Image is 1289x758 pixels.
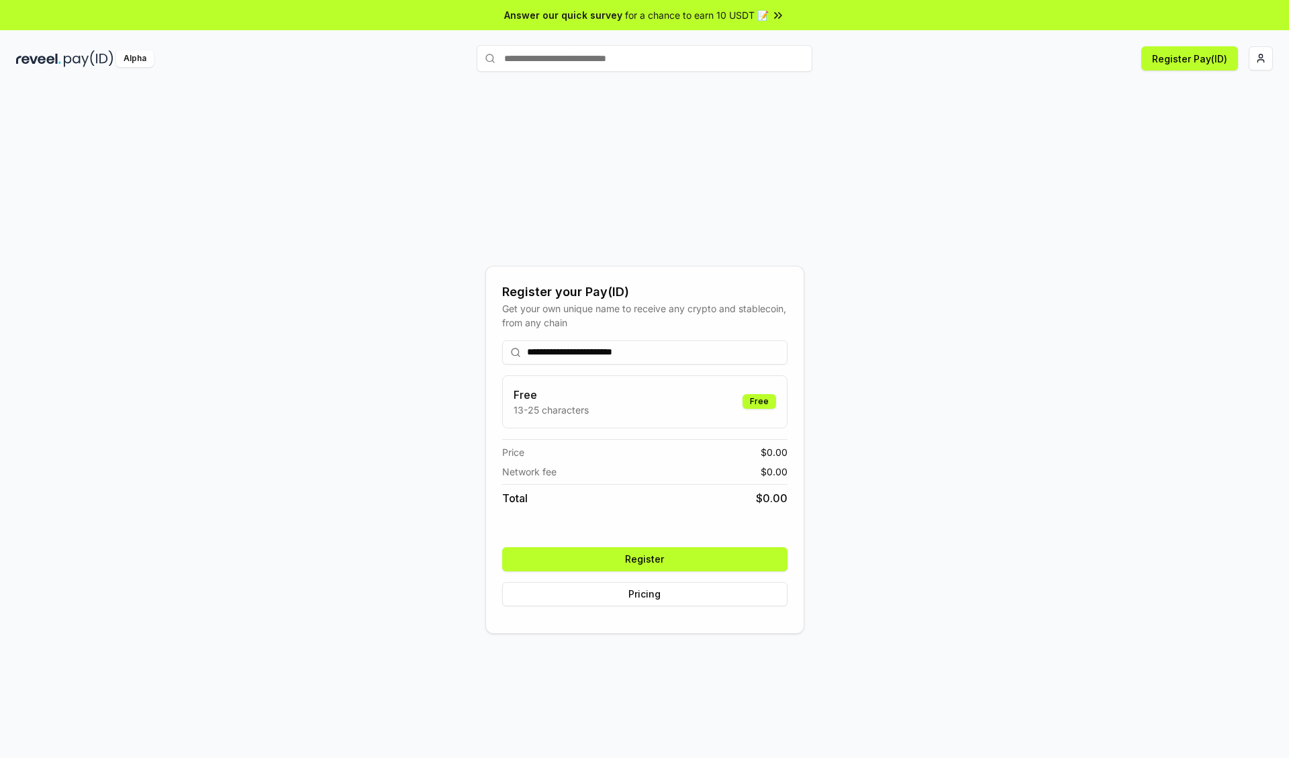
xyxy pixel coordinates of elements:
[502,582,787,606] button: Pricing
[502,301,787,330] div: Get your own unique name to receive any crypto and stablecoin, from any chain
[625,8,769,22] span: for a chance to earn 10 USDT 📝
[502,547,787,571] button: Register
[502,490,528,506] span: Total
[761,445,787,459] span: $ 0.00
[514,387,589,403] h3: Free
[502,445,524,459] span: Price
[116,50,154,67] div: Alpha
[502,283,787,301] div: Register your Pay(ID)
[504,8,622,22] span: Answer our quick survey
[502,465,557,479] span: Network fee
[1141,46,1238,70] button: Register Pay(ID)
[64,50,113,67] img: pay_id
[514,403,589,417] p: 13-25 characters
[756,490,787,506] span: $ 0.00
[16,50,61,67] img: reveel_dark
[743,394,776,409] div: Free
[761,465,787,479] span: $ 0.00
